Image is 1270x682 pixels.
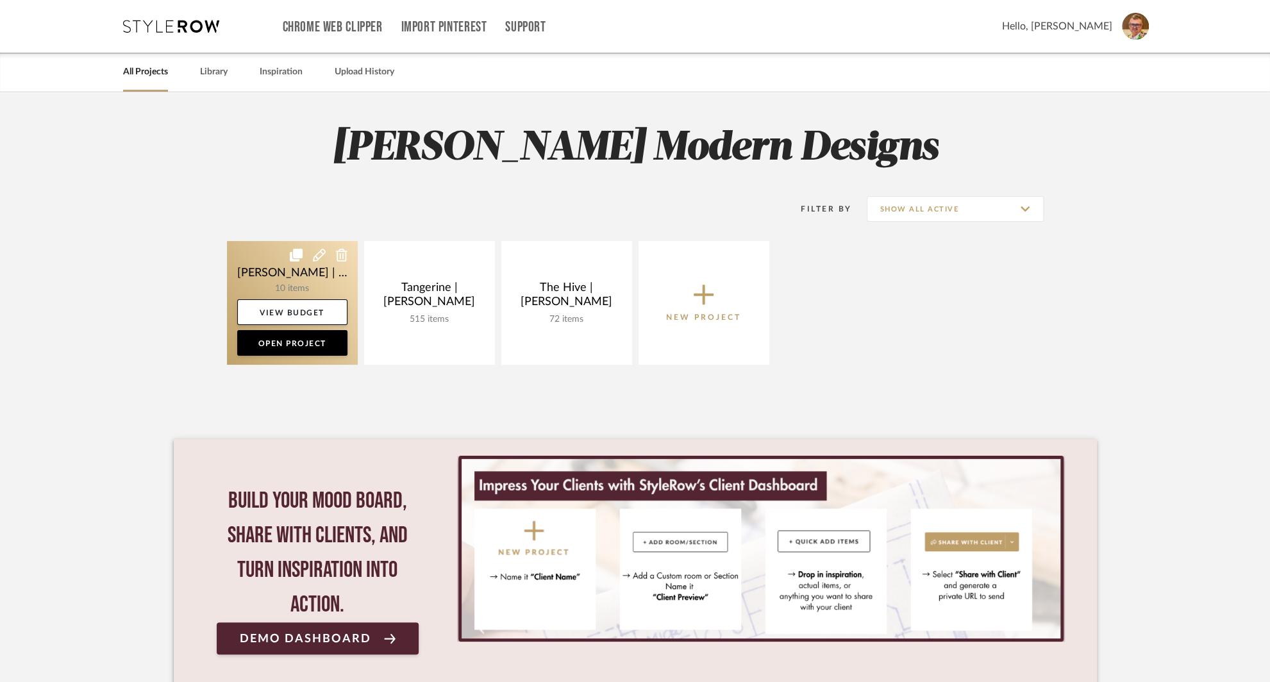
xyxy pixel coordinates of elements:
[512,314,622,325] div: 72 items
[505,22,546,33] a: Support
[260,63,303,81] a: Inspiration
[457,456,1064,642] div: 0
[1122,13,1149,40] img: avatar
[1002,19,1112,34] span: Hello, [PERSON_NAME]
[200,63,228,81] a: Library
[174,124,1097,172] h2: [PERSON_NAME] Modern Designs
[237,299,347,325] a: View Budget
[217,484,419,622] div: Build your mood board, share with clients, and turn inspiration into action.
[785,203,852,215] div: Filter By
[237,330,347,356] a: Open Project
[335,63,394,81] a: Upload History
[374,281,485,314] div: Tangerine | [PERSON_NAME]
[639,241,769,365] button: New Project
[401,22,487,33] a: Import Pinterest
[512,281,622,314] div: The Hive | [PERSON_NAME]
[217,622,419,654] a: Demo Dashboard
[123,63,168,81] a: All Projects
[666,311,741,324] p: New Project
[462,459,1060,638] img: StyleRow_Client_Dashboard_Banner__1_.png
[374,314,485,325] div: 515 items
[283,22,383,33] a: Chrome Web Clipper
[240,633,371,645] span: Demo Dashboard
